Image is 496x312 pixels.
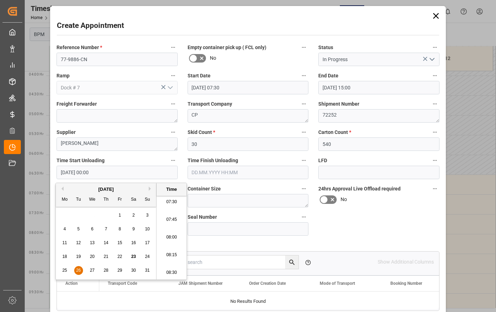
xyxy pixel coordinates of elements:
span: Booking Number [390,281,422,286]
button: Reference Number * [169,43,178,52]
span: 27 [90,268,94,273]
input: Type to search [169,255,299,269]
div: Choose Tuesday, August 26th, 2025 [74,266,83,275]
span: 5 [77,226,80,231]
span: 24hrs Approval Live Offload required [318,185,401,193]
div: Su [143,195,152,204]
button: Time Start Unloading [169,156,178,165]
li: 07:30 [157,193,187,211]
span: 21 [104,254,108,259]
span: Seal Number [188,213,217,221]
div: Choose Wednesday, August 27th, 2025 [88,266,97,275]
div: Choose Monday, August 18th, 2025 [60,252,69,261]
span: Skid Count [188,129,215,136]
span: 17 [145,240,149,245]
button: LFD [430,156,439,165]
div: Choose Friday, August 29th, 2025 [116,266,124,275]
span: 28 [104,268,108,273]
div: Choose Wednesday, August 6th, 2025 [88,225,97,234]
div: Choose Friday, August 8th, 2025 [116,225,124,234]
div: Choose Thursday, August 28th, 2025 [102,266,111,275]
button: Time Finish Unloading [299,156,308,165]
span: 24 [145,254,149,259]
span: 30 [131,268,136,273]
button: search button [285,255,299,269]
button: Next Month [149,187,153,191]
span: 14 [104,240,108,245]
button: Seal Number [299,212,308,222]
span: 9 [132,226,135,231]
input: DD.MM.YYYY HH:MM [188,81,309,94]
div: Choose Friday, August 1st, 2025 [116,211,124,220]
span: Shipment Number [318,100,359,108]
h2: Create Appointment [57,20,124,31]
div: Choose Thursday, August 7th, 2025 [102,225,111,234]
span: Transport Code [108,281,137,286]
span: Start Date [188,72,211,80]
div: Th [102,195,111,204]
button: Carton Count * [430,128,439,137]
input: Type to search/select [57,81,178,94]
button: Transport Company [299,99,308,108]
textarea: 72252 [318,109,439,123]
li: 08:00 [157,229,187,246]
button: End Date [430,71,439,80]
span: 13 [90,240,94,245]
div: Choose Friday, August 22nd, 2025 [116,252,124,261]
button: open menu [426,54,437,65]
span: Container Size [188,185,221,193]
div: month 2025-08 [58,208,154,277]
span: 20 [90,254,94,259]
div: Choose Saturday, August 2nd, 2025 [129,211,138,220]
span: 16 [131,240,136,245]
div: Choose Monday, August 4th, 2025 [60,225,69,234]
div: Choose Saturday, August 30th, 2025 [129,266,138,275]
span: Order Creation Date [249,281,286,286]
div: Choose Sunday, August 10th, 2025 [143,225,152,234]
span: JAM Shipment Number [178,281,223,286]
span: No [210,54,216,62]
button: Status [430,43,439,52]
span: 8 [119,226,121,231]
button: 24hrs Approval Live Offload required [430,184,439,193]
span: End Date [318,72,338,80]
div: Sa [129,195,138,204]
span: Status [318,44,333,51]
span: Transport Company [188,100,232,108]
span: 4 [64,226,66,231]
div: Time [158,186,185,193]
div: Choose Tuesday, August 5th, 2025 [74,225,83,234]
button: Freight Forwarder [169,99,178,108]
span: Supplier [57,129,76,136]
div: Choose Sunday, August 17th, 2025 [143,239,152,247]
span: Reference Number [57,44,102,51]
span: 6 [91,226,94,231]
div: Choose Saturday, August 9th, 2025 [129,225,138,234]
span: 26 [76,268,81,273]
div: Mo [60,195,69,204]
span: LFD [318,157,327,164]
div: Choose Sunday, August 3rd, 2025 [143,211,152,220]
input: DD.MM.YYYY HH:MM [57,166,178,179]
span: 31 [145,268,149,273]
div: Choose Wednesday, August 13th, 2025 [88,239,97,247]
span: Time Finish Unloading [188,157,238,164]
span: 7 [105,226,107,231]
span: Time Start Unloading [57,157,105,164]
div: Choose Tuesday, August 12th, 2025 [74,239,83,247]
button: Start Date [299,71,308,80]
span: 25 [62,268,67,273]
li: 08:30 [157,264,187,282]
button: Container Size [299,184,308,193]
span: Freight Forwarder [57,100,97,108]
div: Choose Monday, August 25th, 2025 [60,266,69,275]
div: Choose Wednesday, August 20th, 2025 [88,252,97,261]
div: We [88,195,97,204]
input: DD.MM.YYYY HH:MM [318,81,439,94]
span: 10 [145,226,149,231]
button: Previous Month [59,187,64,191]
button: Empty container pick up ( FCL only) [299,43,308,52]
input: Type to search/select [318,53,439,66]
span: 11 [62,240,67,245]
div: Choose Monday, August 11th, 2025 [60,239,69,247]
